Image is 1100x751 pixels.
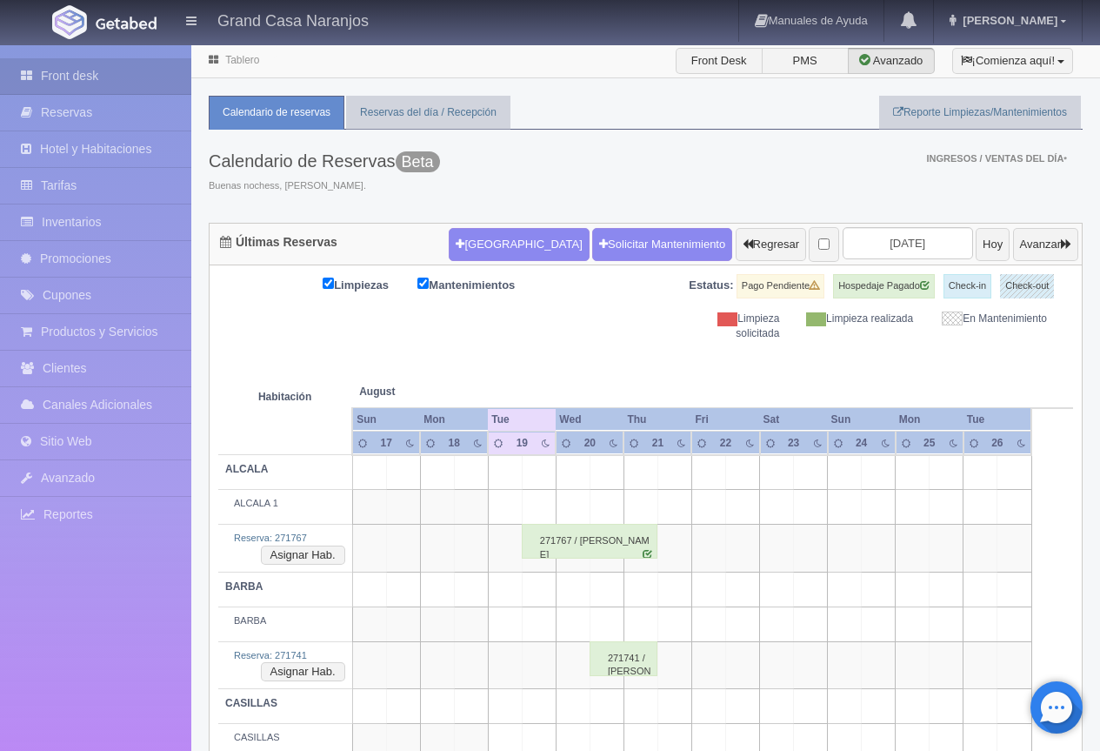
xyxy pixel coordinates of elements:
[220,236,337,249] h4: Últimas Reservas
[623,408,691,432] th: Thu
[346,96,510,130] a: Reservas del día / Recepción
[352,408,420,432] th: Sun
[987,436,1007,451] div: 26
[225,580,263,593] b: BARBA
[522,524,657,559] div: 271767 / [PERSON_NAME]
[851,436,871,451] div: 24
[444,436,464,451] div: 18
[691,408,759,432] th: Fri
[209,151,440,171] h3: Calendario de Reservas
[52,5,87,39] img: Getabed
[234,533,307,543] a: Reserva: 271767
[590,641,657,676] div: 271741 / [PERSON_NAME]
[943,274,991,298] label: Check-in
[976,228,1010,261] button: Hoy
[833,274,935,298] label: Hospedaje Pagado
[556,408,623,432] th: Wed
[736,228,806,261] button: Regresar
[377,436,397,451] div: 17
[952,48,1073,74] button: ¡Comienza aquí!
[449,228,589,261] button: [GEOGRAPHIC_DATA]
[209,96,344,130] a: Calendario de reservas
[261,662,345,681] button: Asignar Hab.
[225,463,268,475] b: ALCALA
[217,9,369,30] h4: Grand Casa Naranjos
[225,54,259,66] a: Tablero
[580,436,600,451] div: 20
[919,436,939,451] div: 25
[225,731,345,745] div: CASILLAS
[926,153,1067,164] span: Ingresos / Ventas del día
[225,614,345,628] div: BARBA
[896,408,963,432] th: Mon
[323,278,334,289] input: Limpiezas
[359,385,481,399] span: August
[1013,228,1078,261] button: Avanzar
[848,48,935,74] label: Avanzado
[323,274,415,294] label: Limpiezas
[648,436,668,451] div: 21
[828,408,896,432] th: Sun
[417,278,429,289] input: Mantenimientos
[689,278,733,294] label: Estatus:
[396,151,440,172] span: Beta
[963,408,1031,432] th: Tue
[209,179,440,193] span: Buenas nochess, [PERSON_NAME].
[258,392,311,404] strong: Habitación
[762,48,849,74] label: PMS
[737,274,824,298] label: Pago Pendiente
[417,274,541,294] label: Mantenimientos
[420,408,488,432] th: Mon
[659,312,793,341] div: Limpieza solicitada
[958,14,1057,27] span: [PERSON_NAME]
[926,312,1060,326] div: En Mantenimiento
[760,408,828,432] th: Sat
[592,228,732,261] a: Solicitar Mantenimiento
[792,312,926,326] div: Limpieza realizada
[676,48,763,74] label: Front Desk
[879,96,1081,130] a: Reporte Limpiezas/Mantenimientos
[225,497,345,511] div: ALCALA 1
[261,546,345,565] button: Asignar Hab.
[783,436,803,451] div: 23
[512,436,532,451] div: 19
[488,408,556,432] th: Tue
[716,436,736,451] div: 22
[225,697,277,709] b: CASILLAS
[1000,274,1054,298] label: Check-out
[234,650,307,660] a: Reserva: 271741
[96,17,157,30] img: Getabed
